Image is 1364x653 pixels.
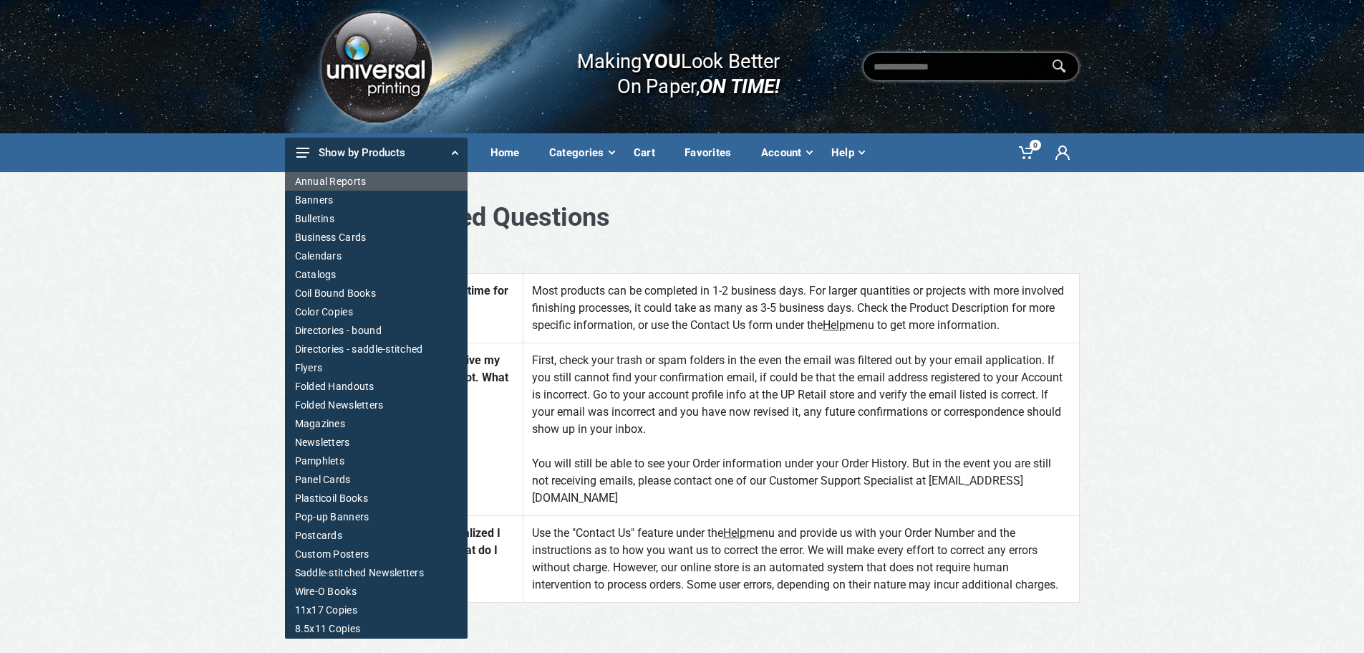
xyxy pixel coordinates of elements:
[523,274,1079,343] td: Most products can be completed in 1-2 business days. For larger quantities or projects with more ...
[285,489,468,507] a: Plasticoil Books
[285,172,468,191] a: Annual Reports
[285,470,468,489] a: Panel Cards
[624,138,674,168] div: Cart
[285,228,468,247] a: Business Cards
[285,507,468,526] a: Pop-up Banners
[523,343,1079,516] td: First, check your trash or spam folders in the even the email was filtered out by your email appl...
[316,6,436,128] img: Logo.png
[285,563,468,582] a: Saddle-stitched Newsletters
[480,138,539,168] div: Home
[285,191,468,209] a: Banners
[624,133,674,172] a: Cart
[285,265,468,284] a: Catalogs
[723,526,746,540] u: Help
[285,619,468,638] a: 8.5x11 Copies
[285,247,468,265] a: Calendars
[821,138,874,168] div: Help
[285,284,468,302] a: Coil Bound Books
[1030,140,1041,151] span: 0
[642,49,681,73] b: YOU
[285,526,468,545] a: Postcards
[539,138,624,168] div: Categories
[285,209,468,228] a: Bulletins
[285,302,468,321] a: Color Copies
[674,133,751,172] a: Favorites
[285,183,1080,198] nav: breadcrumb
[1009,133,1045,172] a: 0
[700,74,780,98] i: ON TIME!
[751,138,821,168] div: Account
[285,414,468,433] a: Magazines
[823,318,846,332] u: Help
[285,433,468,452] a: Newsletters
[285,601,468,619] a: 11x17 Copies
[480,133,539,172] a: Home
[674,138,751,168] div: Favorites
[285,377,468,396] a: Folded Handouts
[285,340,468,358] a: Directories - saddle-stitched
[523,516,1079,603] td: Use the "Contact Us" feature under the menu and provide us with your Order Number and the instruc...
[549,34,780,99] div: Making Look Better On Paper,
[285,358,468,377] a: Flyers
[285,202,1080,233] h1: Frequently Asked Questions
[285,545,468,563] a: Custom Posters
[285,321,468,340] a: Directories - bound
[285,396,468,414] a: Folded Newsletters
[285,138,468,168] button: Show by Products
[285,582,468,601] a: Wire-O Books
[285,452,468,470] a: Pamphlets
